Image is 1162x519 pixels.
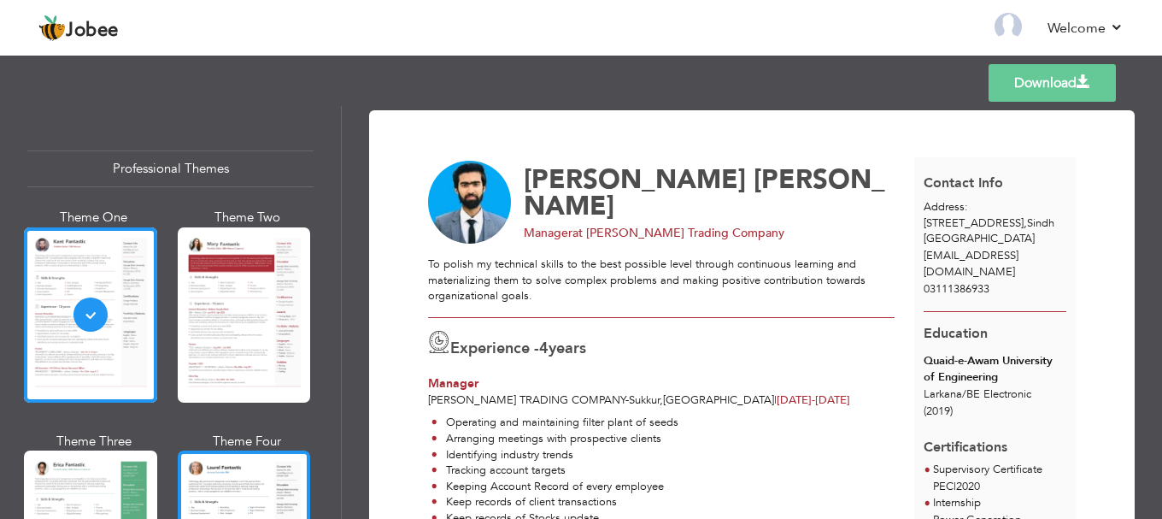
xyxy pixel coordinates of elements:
[428,392,625,408] span: [PERSON_NAME] TRADING COMPANY
[933,479,1042,496] p: PEC 2020
[812,392,815,408] span: -
[450,338,539,359] span: Experience -
[1024,215,1027,231] span: ,
[989,64,1116,102] a: Download
[777,392,815,408] span: [DATE]
[962,386,966,402] span: /
[181,433,314,451] div: Theme Four
[933,462,1042,477] span: Supervisory Certificate
[924,425,1007,457] span: Certifications
[924,231,1035,246] span: [GEOGRAPHIC_DATA]
[524,162,885,224] span: [PERSON_NAME]
[428,161,512,245] img: No image
[431,479,895,495] li: Keeping Account Record of every employee
[629,392,660,408] span: Sukkur
[431,447,895,463] li: Identifying industry trends
[924,324,988,343] span: Education
[1048,18,1124,38] a: Welcome
[539,338,549,359] span: 4
[774,392,777,408] span: |
[27,150,314,187] div: Professional Themes
[914,199,1077,247] div: Sindh
[572,225,784,241] span: at [PERSON_NAME] Trading Company
[625,392,629,408] span: -
[924,281,989,297] span: 03111386933
[431,431,895,447] li: Arranging meetings with prospective clients
[428,257,895,304] div: To polish my technical skills to the best possible level through continuous learning and material...
[181,209,314,227] div: Theme Two
[924,353,1066,385] div: Quaid-e-Awam University of Engineering
[524,225,572,241] span: Manager
[431,463,895,479] li: Tracking account targets
[777,392,850,408] span: [DATE]
[38,15,119,42] a: Jobee
[27,209,161,227] div: Theme One
[524,162,746,198] span: [PERSON_NAME]
[924,386,1031,402] span: Larkana BE Electronic
[924,248,1018,280] span: [EMAIL_ADDRESS][DOMAIN_NAME]
[995,13,1022,40] img: Profile Img
[924,199,1024,231] span: Address: [STREET_ADDRESS]
[933,495,981,510] span: Internship
[539,338,586,360] label: years
[924,404,953,419] span: (2019)
[428,375,478,392] span: Manager
[66,21,119,40] span: Jobee
[38,15,66,42] img: jobee.io
[27,433,161,451] div: Theme Three
[660,392,663,408] span: ,
[924,174,1003,192] span: Contact Info
[431,494,895,510] li: Keep records of client transactions
[954,479,956,494] span: |
[663,392,774,408] span: [GEOGRAPHIC_DATA]
[431,415,895,431] li: Operating and maintaining filter plant of seeds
